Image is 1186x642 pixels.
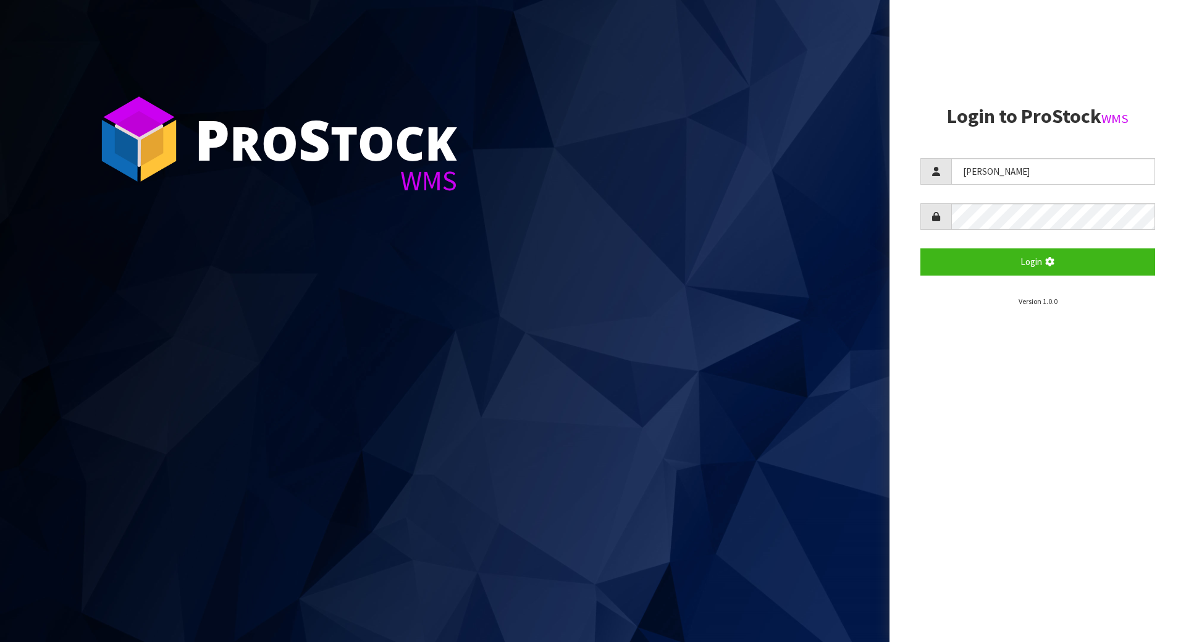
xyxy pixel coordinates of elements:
[195,111,457,167] div: ro tock
[951,158,1155,185] input: Username
[298,101,330,177] span: S
[1019,297,1058,306] small: Version 1.0.0
[195,167,457,195] div: WMS
[195,101,230,177] span: P
[93,93,185,185] img: ProStock Cube
[920,106,1155,127] h2: Login to ProStock
[1101,111,1129,127] small: WMS
[920,248,1155,275] button: Login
